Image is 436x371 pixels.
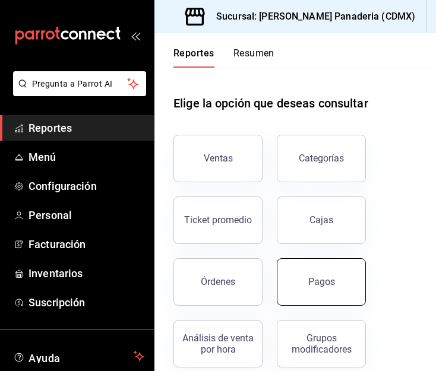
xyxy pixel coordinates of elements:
[207,9,415,24] h3: Sucursal: [PERSON_NAME] Panaderia (CDMX)
[29,349,129,363] span: Ayuda
[32,78,128,90] span: Pregunta a Parrot AI
[277,258,366,306] button: Pagos
[13,71,146,96] button: Pregunta a Parrot AI
[201,276,235,287] div: Órdenes
[173,320,263,367] button: Análisis de venta por hora
[29,236,144,252] span: Facturación
[309,214,333,226] div: Cajas
[285,332,358,355] div: Grupos modificadores
[29,149,144,165] span: Menú
[299,153,344,164] div: Categorías
[29,120,144,136] span: Reportes
[29,178,144,194] span: Configuración
[181,332,255,355] div: Análisis de venta por hora
[204,153,233,164] div: Ventas
[173,196,263,244] button: Ticket promedio
[277,196,366,244] button: Cajas
[173,47,214,68] button: Reportes
[29,294,144,310] span: Suscripción
[29,265,144,281] span: Inventarios
[173,258,263,306] button: Órdenes
[173,135,263,182] button: Ventas
[29,207,144,223] span: Personal
[277,135,366,182] button: Categorías
[131,31,140,40] button: open_drawer_menu
[308,276,335,287] div: Pagos
[173,94,368,112] h1: Elige la opción que deseas consultar
[233,47,274,68] button: Resumen
[184,214,252,226] div: Ticket promedio
[8,86,146,99] a: Pregunta a Parrot AI
[277,320,366,367] button: Grupos modificadores
[173,47,274,68] div: navigation tabs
